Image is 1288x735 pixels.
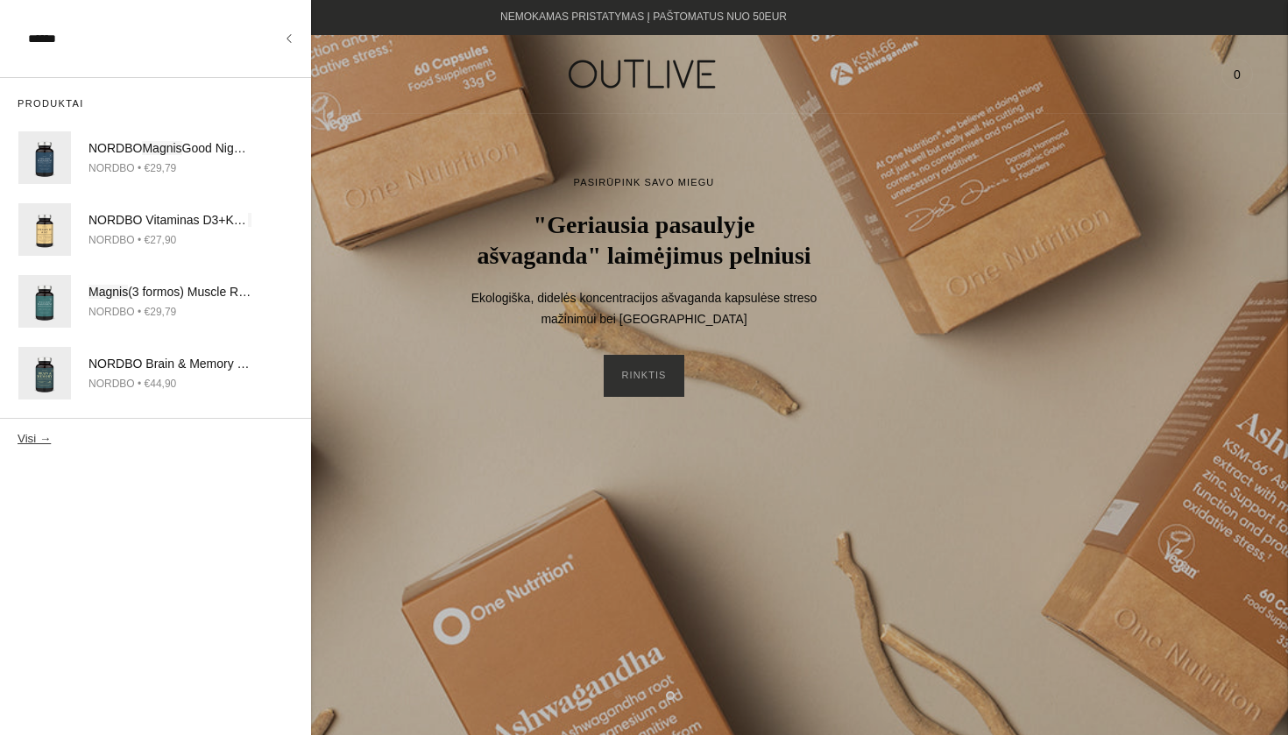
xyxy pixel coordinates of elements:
[18,203,71,256] img: nordbo-vitd3-k2-magnis--outlive_2_120x.png
[18,131,71,184] img: GoodNightMagnesium-outlive_120x.png
[88,138,251,159] div: NORDBO Good Night Magnesium atsipalaidavimui ir kokybiškam miegui palaikyti 90kaps
[18,275,71,328] img: MuscleReliefMagnesium_outlive_120x.png
[88,285,128,299] span: Magnis
[88,159,251,178] div: NORDBO • €29,79
[18,432,51,445] button: Visi →
[88,303,251,322] div: NORDBO • €29,79
[88,354,251,375] div: NORDBO Brain & Memory Magnesium + Bakopa protinei veiklai 90 kaps
[18,347,71,399] img: Brain-_-MemoryMagnesium-outlive_120x.png
[88,210,251,231] div: NORDBO Vitaminas D3+K2+ lengvai įsisavinamas 90kaps.
[248,213,287,227] span: Magnis
[88,282,251,303] div: (3 formos) Muscle Relief energijai ir nervų sistemai 90kaps.
[88,231,251,250] div: NORDBO • €27,90
[88,375,251,393] div: NORDBO • €44,90
[142,141,181,155] span: Magnis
